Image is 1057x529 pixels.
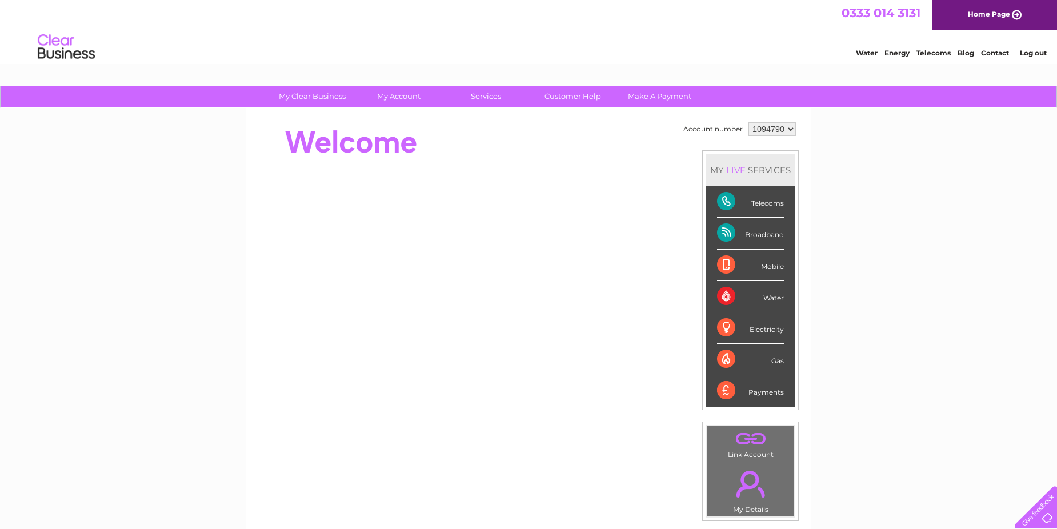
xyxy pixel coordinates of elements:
[706,461,795,517] td: My Details
[856,49,878,57] a: Water
[265,86,359,107] a: My Clear Business
[717,312,784,344] div: Electricity
[717,344,784,375] div: Gas
[981,49,1009,57] a: Contact
[259,6,799,55] div: Clear Business is a trading name of Verastar Limited (registered in [GEOGRAPHIC_DATA] No. 3667643...
[439,86,533,107] a: Services
[916,49,951,57] a: Telecoms
[717,218,784,249] div: Broadband
[717,281,784,312] div: Water
[37,30,95,65] img: logo.png
[724,165,748,175] div: LIVE
[958,49,974,57] a: Blog
[842,6,920,20] a: 0333 014 3131
[717,250,784,281] div: Mobile
[710,429,791,449] a: .
[352,86,446,107] a: My Account
[710,464,791,504] a: .
[680,119,746,139] td: Account number
[717,186,784,218] div: Telecoms
[526,86,620,107] a: Customer Help
[612,86,707,107] a: Make A Payment
[706,426,795,462] td: Link Account
[884,49,910,57] a: Energy
[706,154,795,186] div: MY SERVICES
[717,375,784,406] div: Payments
[1020,49,1047,57] a: Log out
